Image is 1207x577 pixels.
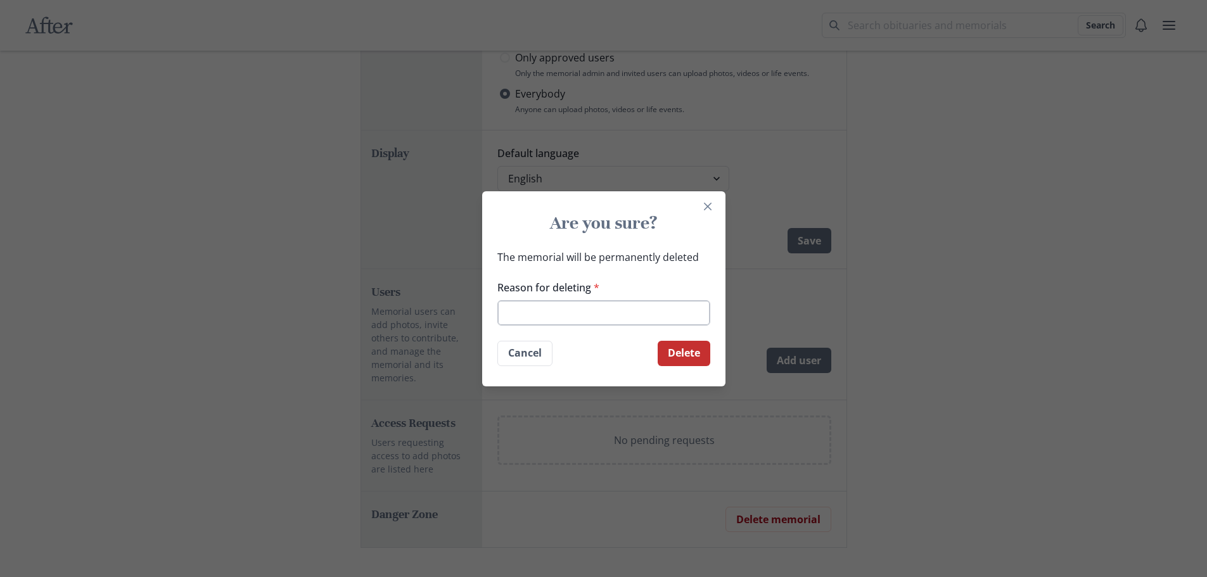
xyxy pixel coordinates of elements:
button: Delete [658,341,710,366]
button: Close [698,196,718,217]
p: The memorial will be permanently deleted [497,250,710,265]
h3: Are you sure? [508,212,700,234]
label: Reason for deleting [497,280,703,295]
button: Cancel [497,341,552,366]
